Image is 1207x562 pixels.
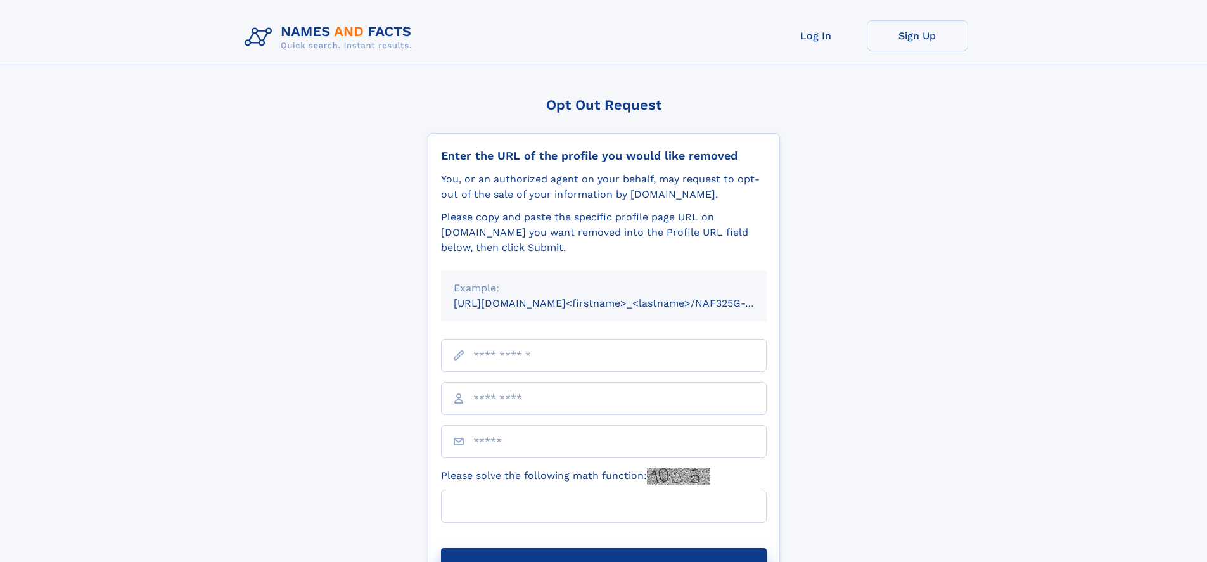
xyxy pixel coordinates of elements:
[441,172,767,202] div: You, or an authorized agent on your behalf, may request to opt-out of the sale of your informatio...
[441,149,767,163] div: Enter the URL of the profile you would like removed
[428,97,780,113] div: Opt Out Request
[867,20,968,51] a: Sign Up
[441,210,767,255] div: Please copy and paste the specific profile page URL on [DOMAIN_NAME] you want removed into the Pr...
[441,468,710,485] label: Please solve the following math function:
[454,281,754,296] div: Example:
[765,20,867,51] a: Log In
[454,297,791,309] small: [URL][DOMAIN_NAME]<firstname>_<lastname>/NAF325G-xxxxxxxx
[239,20,422,54] img: Logo Names and Facts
